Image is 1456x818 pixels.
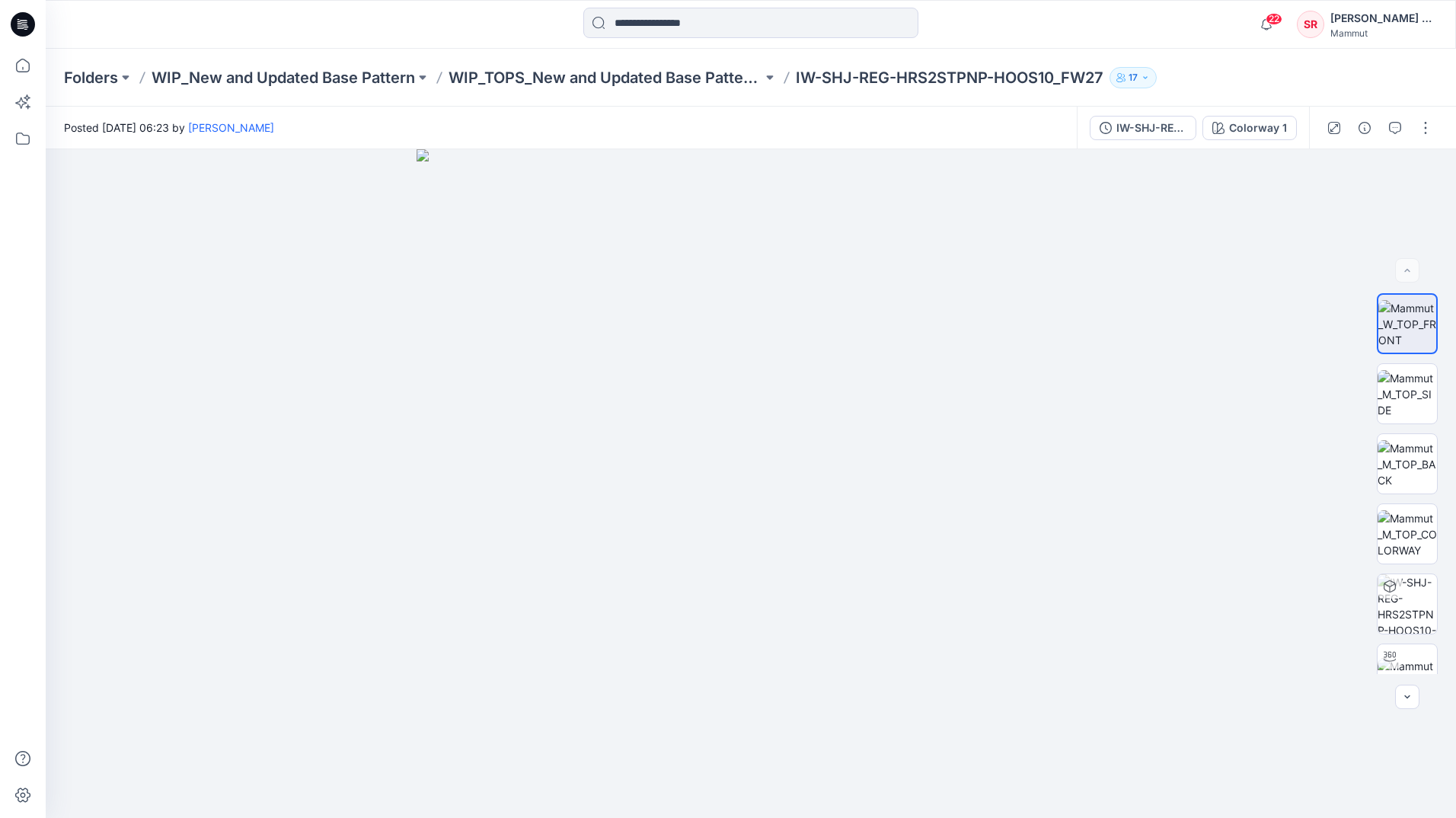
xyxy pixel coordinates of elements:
[1229,120,1287,136] div: Colorway 1
[1116,120,1186,136] div: IW-SHJ-REG-HRS2STPNP-HOOS10-2025-08_WIP
[64,120,274,136] span: Posted [DATE] 06:23 by
[1110,67,1157,88] button: 17
[1378,510,1437,558] img: Mammut_M_TOP_COLORWAY
[1378,658,1437,690] img: Mammut_M_TOP_TT
[1352,116,1377,140] button: Details
[1202,116,1297,140] button: Colorway 1
[188,121,274,134] a: [PERSON_NAME]
[1378,370,1437,418] img: Mammut_M_TOP_SIDE
[1330,9,1437,27] div: [PERSON_NAME] Ripegutu
[1129,69,1138,86] p: 17
[1090,116,1196,140] button: IW-SHJ-REG-HRS2STPNP-HOOS10-2025-08_WIP
[417,149,1085,818] img: eyJhbGciOiJIUzI1NiIsImtpZCI6IjAiLCJzbHQiOiJzZXMiLCJ0eXAiOiJKV1QifQ.eyJkYXRhIjp7InR5cGUiOiJzdG9yYW...
[1378,300,1436,348] img: Mammut_W_TOP_FRONT
[1378,574,1437,634] img: IW-SHJ-REG-HRS2STPNP-HOOS10-2025-08_WIP Colorway 1
[796,67,1103,88] p: IW-SHJ-REG-HRS2STPNP-HOOS10_FW27
[1330,27,1437,39] div: Mammut
[64,67,118,88] a: Folders
[1297,11,1324,38] div: SR
[449,67,762,88] a: WIP_TOPS_New and Updated Base Patterns
[152,67,415,88] a: WIP_New and Updated Base Pattern
[1378,440,1437,488] img: Mammut_M_TOP_BACK
[1266,13,1282,25] span: 22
